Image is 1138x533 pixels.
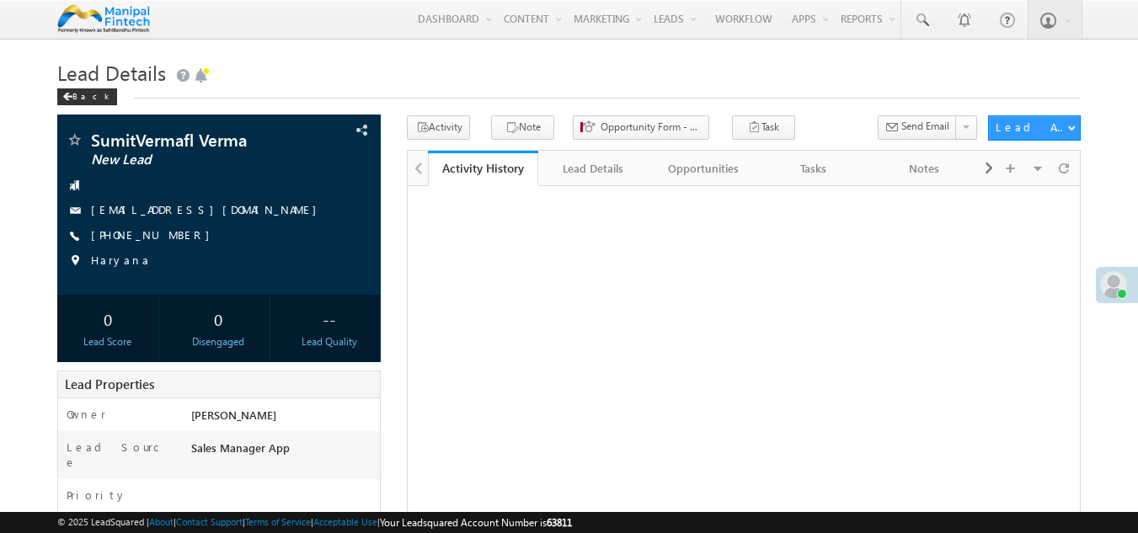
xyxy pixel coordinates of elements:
a: Back [57,88,126,102]
div: Tasks [772,158,854,179]
span: SumitVermafl Verma [91,131,291,148]
span: [PERSON_NAME] [191,408,276,422]
button: Lead Actions [988,115,1081,141]
label: Priority [67,488,127,503]
div: 0 [61,303,155,334]
span: Opportunity Form - Stage & Status [601,120,702,135]
a: About [149,516,174,527]
span: Lead Properties [65,376,154,392]
button: Activity [407,115,470,140]
img: Custom Logo [57,4,151,34]
span: Lead Details [57,59,166,86]
div: Sales Manager App [187,440,381,463]
span: 63811 [547,516,572,529]
button: Note [491,115,554,140]
label: Lead Source [67,440,175,470]
button: Task [732,115,795,140]
span: Your Leadsquared Account Number is [380,516,572,529]
a: Terms of Service [245,516,311,527]
div: Lead Score [61,334,155,349]
div: Activity History [441,160,526,176]
a: Contact Support [176,516,243,527]
a: Activity History [428,151,538,186]
div: Notes [883,158,964,179]
button: Opportunity Form - Stage & Status [573,115,709,140]
a: Notes [869,151,980,186]
div: Lead Actions [996,120,1067,135]
div: Back [57,88,117,105]
span: New Lead [91,152,291,168]
button: Send Email [878,115,957,140]
div: Lead Details [552,158,633,179]
a: Acceptable Use [313,516,377,527]
div: Opportunities [662,158,744,179]
div: Disengaged [172,334,265,349]
a: Tasks [759,151,869,186]
a: [EMAIL_ADDRESS][DOMAIN_NAME] [91,202,325,216]
label: Owner [67,407,106,422]
span: © 2025 LeadSquared | | | | | [57,514,572,530]
a: Opportunities [649,151,759,186]
div: 0 [172,303,265,334]
span: [PHONE_NUMBER] [91,227,218,244]
span: Haryana [91,253,151,269]
span: Send Email [901,119,949,134]
div: -- [282,303,376,334]
a: Lead Details [538,151,649,186]
div: Lead Quality [282,334,376,349]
